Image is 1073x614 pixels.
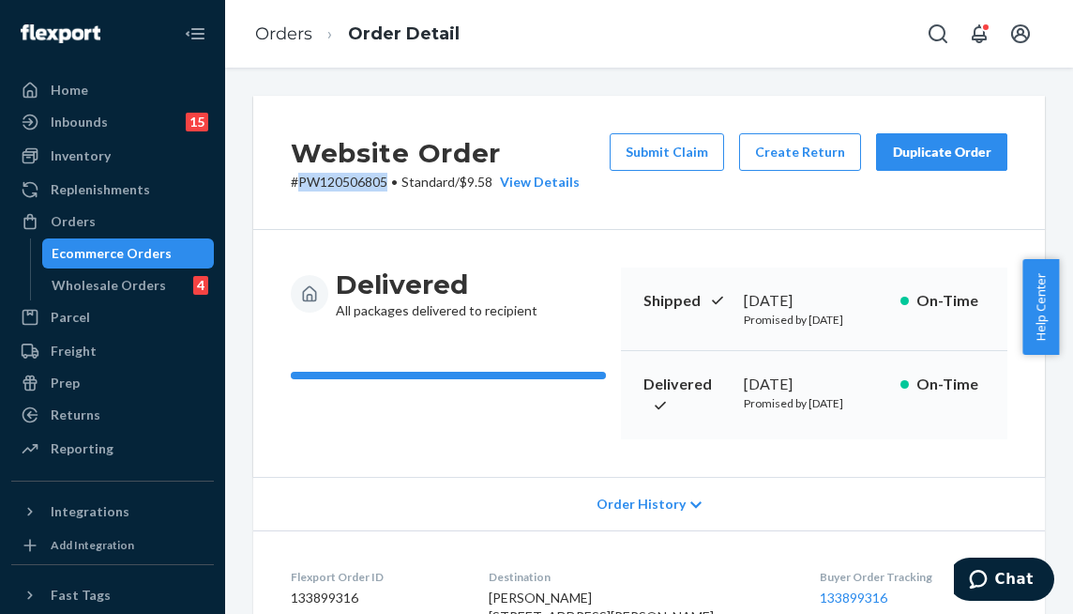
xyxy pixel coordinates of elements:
a: Ecommerce Orders [42,238,215,269]
div: Replenishments [51,180,150,199]
a: Prep [11,368,214,398]
span: • [391,174,398,190]
h3: Delivered [336,268,537,301]
button: Open account menu [1002,15,1039,53]
p: On-Time [916,374,986,395]
div: All packages delivered to recipient [336,268,537,320]
div: [DATE] [744,290,885,312]
button: Integrations [11,497,214,527]
h2: Website Order [291,133,580,173]
p: # PW120506805 / $9.58 [291,173,580,192]
button: Close Navigation [176,15,214,53]
button: Open Search Box [919,15,957,53]
div: Wholesale Orders [52,276,166,295]
button: Submit Claim [610,133,724,171]
p: On-Time [916,290,986,312]
a: Inbounds15 [11,107,214,137]
a: Home [11,75,214,105]
img: Flexport logo [21,24,100,43]
button: Fast Tags [11,580,214,610]
div: Orders [51,212,96,231]
a: Add Integration [11,534,214,557]
div: Ecommerce Orders [52,244,172,263]
ol: breadcrumbs [240,7,475,62]
a: 133899316 [820,590,887,606]
a: Parcel [11,302,214,332]
span: Standard [401,174,455,190]
dt: Buyer Order Tracking [820,569,1007,585]
button: Create Return [739,133,861,171]
a: Freight [11,336,214,366]
a: Reporting [11,434,214,464]
div: Add Integration [51,537,134,553]
div: Returns [51,406,100,424]
dt: Destination [489,569,789,585]
button: Open notifications [960,15,998,53]
a: Wholesale Orders4 [42,270,215,300]
div: 4 [193,276,208,295]
div: Prep [51,374,80,392]
iframe: Opens a widget where you can chat to one of our agents [954,558,1054,605]
a: Inventory [11,141,214,171]
a: Orders [255,23,312,44]
div: Inventory [51,146,111,165]
div: Fast Tags [51,586,111,605]
a: Returns [11,400,214,430]
dt: Flexport Order ID [291,569,459,585]
button: Help Center [1022,259,1059,355]
button: Duplicate Order [876,133,1007,171]
p: Promised by [DATE] [744,395,885,411]
div: Inbounds [51,113,108,131]
div: Reporting [51,439,113,458]
div: 15 [186,113,208,131]
p: Delivered [643,374,728,417]
span: Order History [597,495,686,514]
a: Replenishments [11,175,214,205]
div: Freight [51,342,97,361]
div: Integrations [51,502,129,521]
div: Home [51,81,88,100]
p: Shipped [643,290,728,312]
button: View Details [492,173,580,192]
div: [DATE] [744,374,885,395]
p: Promised by [DATE] [744,312,885,328]
dd: 133899316 [291,589,459,607]
a: Order Detail [348,23,460,44]
a: Orders [11,207,214,237]
div: Parcel [51,308,90,327]
div: Duplicate Order [892,143,991,161]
